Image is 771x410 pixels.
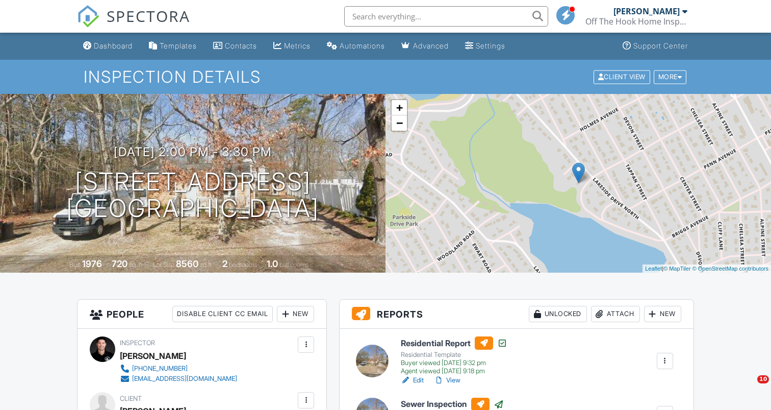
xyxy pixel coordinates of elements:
a: Templates [145,37,201,56]
div: More [654,70,687,84]
a: Residential Report Residential Template Buyer viewed [DATE] 9:32 pm Agent viewed [DATE] 9:18 pm [401,336,507,375]
div: [PERSON_NAME] [120,348,186,364]
a: Automations (Basic) [323,37,389,56]
a: © MapTiler [663,266,691,272]
div: 1976 [82,258,102,269]
div: Templates [160,41,197,50]
div: Unlocked [529,306,587,322]
h3: [DATE] 2:00 pm - 3:30 pm [114,145,272,159]
span: Lot Size [153,261,174,269]
a: Zoom out [392,115,407,131]
span: bathrooms [279,261,309,269]
a: Metrics [269,37,315,56]
h3: Reports [340,300,693,329]
div: Client View [594,70,650,84]
div: Settings [476,41,505,50]
div: New [644,306,681,322]
a: Contacts [209,37,261,56]
div: 2 [222,258,227,269]
span: SPECTORA [107,5,190,27]
h1: Inspection Details [84,68,687,86]
a: [PHONE_NUMBER] [120,364,237,374]
div: Off The Hook Home Inspections LLC [585,16,687,27]
a: SPECTORA [77,14,190,35]
span: Built [69,261,81,269]
div: 1.0 [267,258,278,269]
div: Support Center [633,41,688,50]
div: Disable Client CC Email [172,306,273,322]
span: Inspector [120,339,155,347]
div: Attach [591,306,640,322]
a: Advanced [397,37,453,56]
h1: [STREET_ADDRESS] [GEOGRAPHIC_DATA] [66,168,319,223]
div: [PHONE_NUMBER] [132,365,188,373]
div: New [277,306,314,322]
a: Support Center [619,37,692,56]
div: | [642,264,771,273]
div: 8560 [176,258,198,269]
div: Buyer viewed [DATE] 9:32 pm [401,359,507,367]
span: sq. ft. [129,261,143,269]
a: Dashboard [79,37,137,56]
iframe: Intercom live chat [736,375,761,400]
a: [EMAIL_ADDRESS][DOMAIN_NAME] [120,374,237,384]
input: Search everything... [344,6,548,27]
a: Zoom in [392,100,407,115]
div: 720 [112,258,127,269]
span: 10 [757,375,769,383]
div: Agent viewed [DATE] 9:18 pm [401,367,507,375]
a: Settings [461,37,509,56]
a: Leaflet [645,266,662,272]
span: bedrooms [229,261,257,269]
a: Edit [401,375,424,385]
div: [EMAIL_ADDRESS][DOMAIN_NAME] [132,375,237,383]
img: The Best Home Inspection Software - Spectora [77,5,99,28]
h6: Residential Report [401,336,507,350]
a: © OpenStreetMap contributors [692,266,768,272]
span: Client [120,395,142,402]
h3: People [78,300,326,329]
a: Client View [593,73,653,80]
a: View [434,375,460,385]
div: Metrics [284,41,311,50]
div: Automations [340,41,385,50]
div: [PERSON_NAME] [613,6,680,16]
span: sq.ft. [200,261,213,269]
div: Residential Template [401,351,507,359]
div: Advanced [413,41,449,50]
div: Dashboard [94,41,133,50]
div: Contacts [225,41,257,50]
